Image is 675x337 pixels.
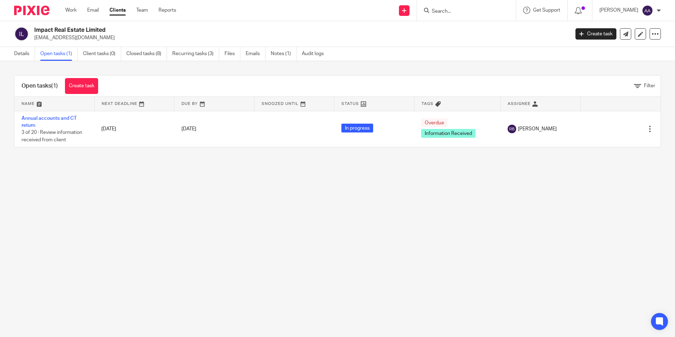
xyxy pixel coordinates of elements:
[14,6,49,15] img: Pixie
[271,47,297,61] a: Notes (1)
[225,47,240,61] a: Files
[644,83,655,88] span: Filter
[22,130,82,142] span: 3 of 20 · Review information received from client
[575,28,616,40] a: Create task
[136,7,148,14] a: Team
[181,126,196,131] span: [DATE]
[302,47,329,61] a: Audit logs
[599,7,638,14] p: [PERSON_NAME]
[14,47,35,61] a: Details
[22,116,77,128] a: Annual accounts and CT return
[431,8,495,15] input: Search
[421,118,448,127] span: Overdue
[87,7,99,14] a: Email
[83,47,121,61] a: Client tasks (0)
[262,102,299,106] span: Snoozed Until
[109,7,126,14] a: Clients
[126,47,167,61] a: Closed tasks (8)
[172,47,219,61] a: Recurring tasks (3)
[508,125,516,133] img: svg%3E
[642,5,653,16] img: svg%3E
[22,82,58,90] h1: Open tasks
[40,47,78,61] a: Open tasks (1)
[246,47,265,61] a: Emails
[65,78,98,94] a: Create task
[34,34,565,41] p: [EMAIL_ADDRESS][DOMAIN_NAME]
[65,7,77,14] a: Work
[34,26,459,34] h2: Impact Real Estate Limited
[14,26,29,41] img: svg%3E
[159,7,176,14] a: Reports
[422,102,434,106] span: Tags
[341,124,373,132] span: In progress
[51,83,58,89] span: (1)
[421,129,476,138] span: Information Received
[94,111,174,147] td: [DATE]
[533,8,560,13] span: Get Support
[518,125,557,132] span: [PERSON_NAME]
[341,102,359,106] span: Status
